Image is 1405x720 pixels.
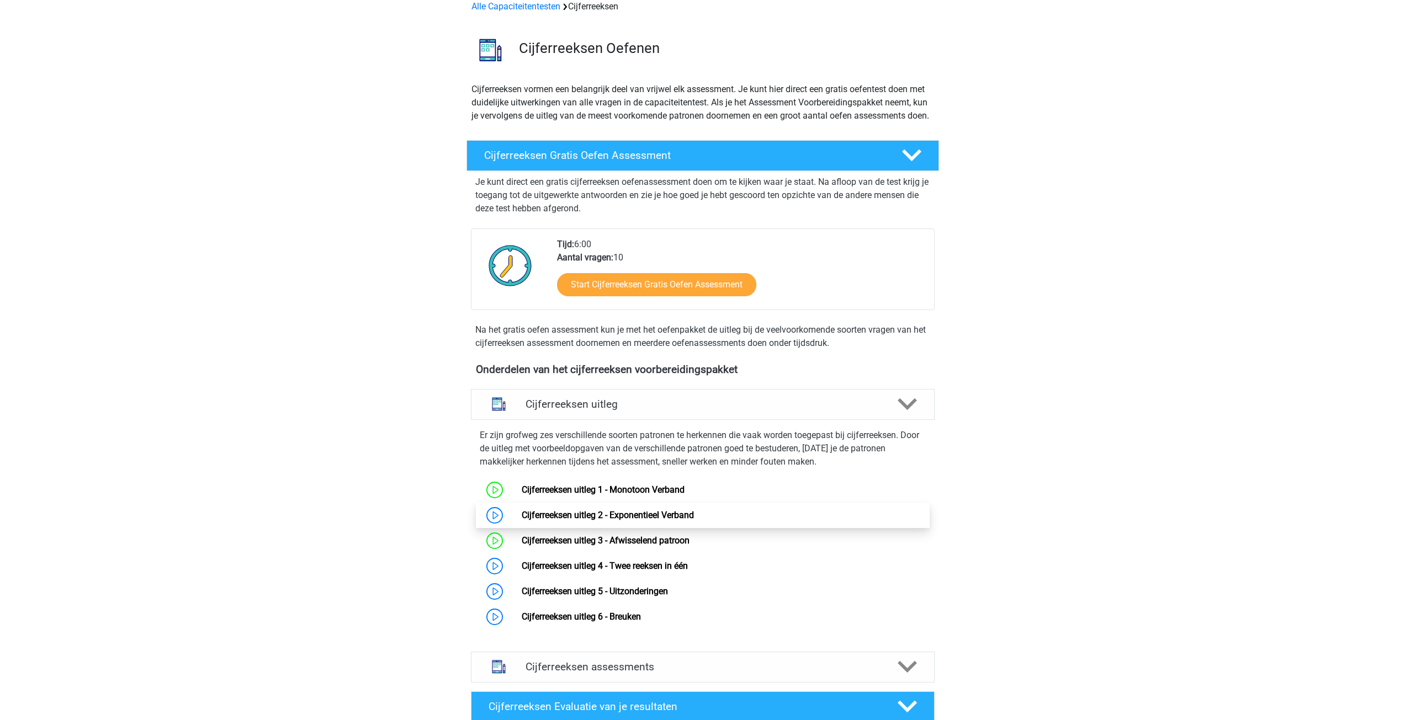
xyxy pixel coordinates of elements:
a: uitleg Cijferreeksen uitleg [466,389,939,420]
a: Cijferreeksen uitleg 3 - Afwisselend patroon [522,535,690,546]
a: Cijferreeksen uitleg 2 - Exponentieel Verband [522,510,694,520]
p: Er zijn grofweg zes verschillende soorten patronen te herkennen die vaak worden toegepast bij cij... [480,429,926,468]
h4: Cijferreeksen uitleg [526,398,880,410]
a: Cijferreeksen uitleg 5 - Uitzonderingen [522,586,668,596]
img: Klok [483,238,538,293]
p: Cijferreeksen vormen een belangrijk deel van vrijwel elk assessment. Je kunt hier direct een grat... [471,83,934,122]
a: Cijferreeksen uitleg 1 - Monotoon Verband [522,484,685,495]
a: Cijferreeksen uitleg 4 - Twee reeksen in één [522,561,688,571]
h4: Cijferreeksen Gratis Oefen Assessment [484,149,884,162]
a: assessments Cijferreeksen assessments [466,652,939,682]
b: Aantal vragen: [557,252,613,263]
a: Cijferreeksen uitleg 6 - Breuken [522,611,641,622]
img: cijferreeksen uitleg [485,390,513,418]
div: Na het gratis oefen assessment kun je met het oefenpakket de uitleg bij de veelvoorkomende soorte... [471,323,935,350]
img: cijferreeksen [467,26,514,73]
h3: Cijferreeksen Oefenen [519,40,930,57]
b: Tijd: [557,239,574,249]
img: cijferreeksen assessments [485,653,513,681]
a: Cijferreeksen Gratis Oefen Assessment [462,140,943,171]
h4: Cijferreeksen assessments [526,660,880,673]
h4: Onderdelen van het cijferreeksen voorbereidingspakket [476,363,930,376]
h4: Cijferreeksen Evaluatie van je resultaten [489,700,880,713]
p: Je kunt direct een gratis cijferreeksen oefenassessment doen om te kijken waar je staat. Na afloo... [475,175,930,215]
div: 6:00 10 [549,238,934,310]
a: Alle Capaciteitentesten [471,1,560,12]
a: Start Cijferreeksen Gratis Oefen Assessment [557,273,756,296]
